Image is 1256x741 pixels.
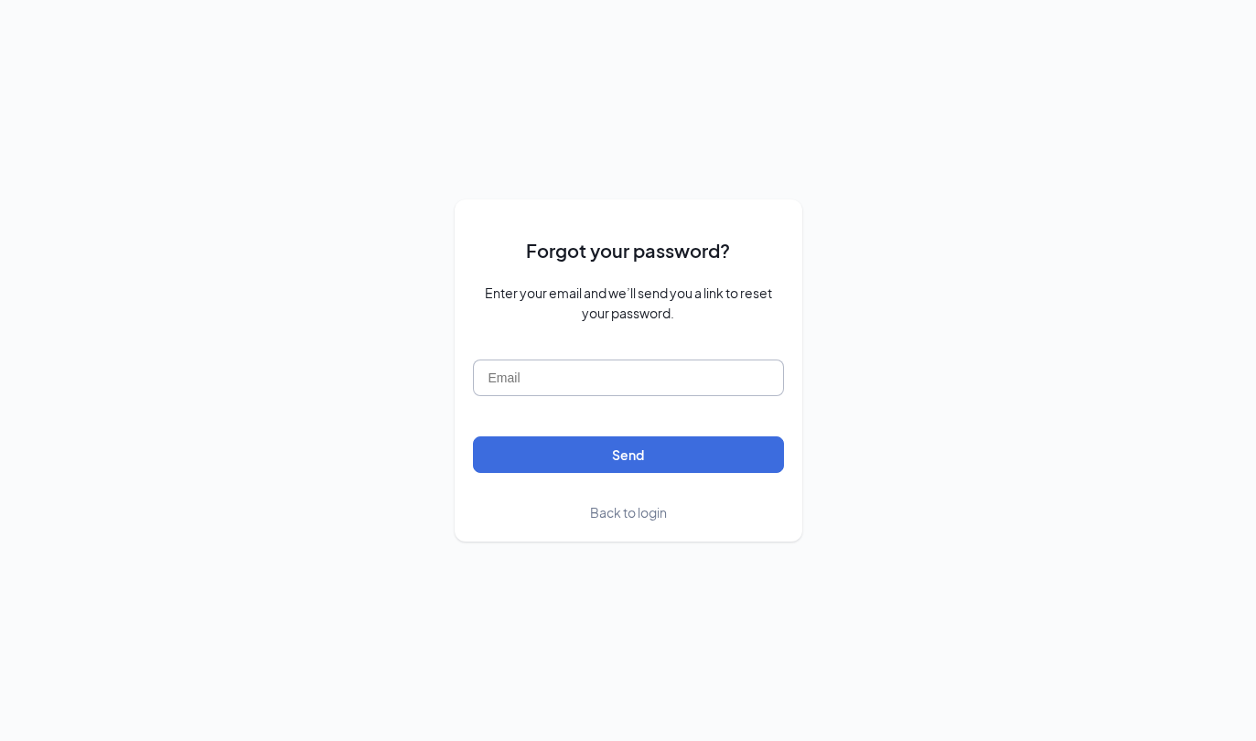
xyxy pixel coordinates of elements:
[473,360,784,396] input: Email
[590,502,667,523] a: Back to login
[590,504,667,521] span: Back to login
[473,436,784,473] button: Send
[526,236,730,264] span: Forgot your password?
[473,283,784,323] span: Enter your email and we’ll send you a link to reset your password.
